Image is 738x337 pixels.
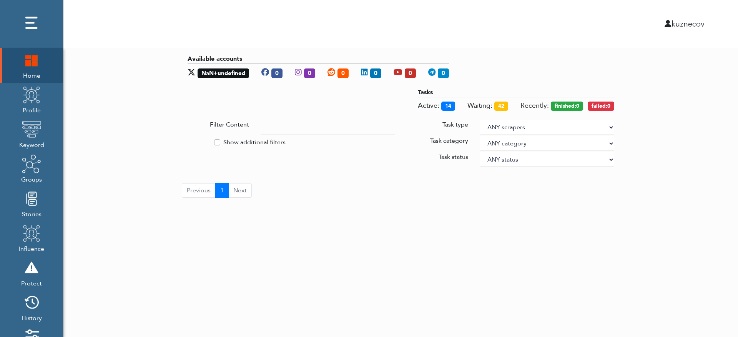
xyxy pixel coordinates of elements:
span: 0 [304,68,315,78]
span: Tasks awaiting for execution [467,101,492,110]
span: Stories [22,208,42,219]
span: Home [22,70,41,80]
ul: Pagination [182,183,252,198]
div: kuznecov [384,18,710,30]
img: dots.png [22,13,41,33]
img: groups.png [22,154,41,174]
span: Profile [22,104,41,115]
span: Protect [21,277,42,288]
div: Reddit [321,64,355,82]
img: history.png [22,293,41,312]
img: risk.png [22,258,41,277]
span: 14 [441,102,455,111]
label: Task status [439,152,468,162]
img: profile.png [22,85,41,104]
button: Go to page 1 [215,183,229,198]
span: 0 [370,68,381,78]
div: Youtube [387,64,422,82]
div: Instagram [289,64,321,82]
div: Linkedin [355,64,387,82]
span: Tasks finished in last 30 minutes [551,102,583,111]
div: Tasks [418,88,614,97]
label: Filter Content [210,120,249,129]
div: Available accounts [188,54,449,64]
span: 0 [271,68,283,78]
span: Keyword [19,139,44,150]
span: NaN+undefined [198,68,249,78]
img: profile.png [22,224,41,243]
span: 0 [405,68,416,78]
span: Groups [21,174,42,184]
img: stories.png [22,189,41,208]
label: Task type [442,120,468,129]
label: Show additional filters [223,138,286,147]
img: home.png [22,50,41,70]
div: Facebook [255,64,289,82]
span: 42 [494,102,508,111]
span: Tasks failed in last 30 minutes [588,102,614,111]
span: 0 [337,68,349,78]
span: Influence [19,243,44,254]
label: Task category [430,136,468,145]
span: Tasks executing now [418,101,439,110]
img: keyword.png [22,120,41,139]
span: 0 [438,68,449,78]
div: Telegram [422,64,449,82]
div: X (login/pass + api accounts) [188,64,255,82]
span: History [22,312,42,323]
span: Recently: [520,101,549,110]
